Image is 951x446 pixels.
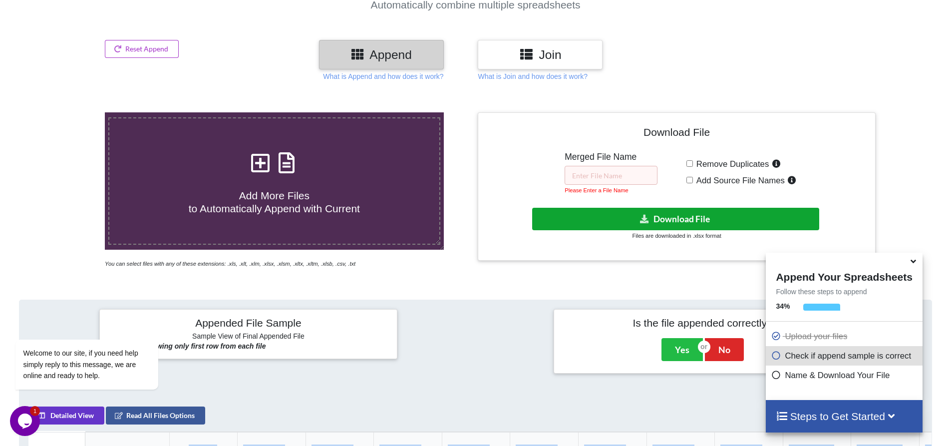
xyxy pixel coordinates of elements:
[771,350,920,362] p: Check if append sample is correct
[106,407,205,425] button: Read All Files Options
[144,342,266,350] b: Showing only first row from each file
[10,406,42,436] iframe: chat widget
[532,208,819,230] button: Download File
[485,47,595,62] h3: Join
[478,71,587,81] p: What is Join and how does it work?
[776,302,790,310] b: 34 %
[326,47,436,62] h3: Append
[632,233,721,239] small: Files are downloaded in .xlsx format
[565,187,628,193] small: Please Enter a File Name
[705,338,744,361] button: No
[776,410,912,423] h4: Steps to Get Started
[661,338,703,361] button: Yes
[766,268,922,283] h4: Append Your Spreadsheets
[693,176,785,185] span: Add Source File Names
[107,332,390,342] h6: Sample View of Final Appended File
[565,166,657,185] input: Enter File Name
[485,120,868,148] h4: Download File
[561,317,844,329] h4: Is the file appended correctly?
[323,71,443,81] p: What is Append and how does it work?
[105,40,179,58] button: Reset Append
[771,369,920,382] p: Name & Download Your File
[189,190,360,214] span: Add More Files to Automatically Append with Current
[107,317,390,331] h4: Appended File Sample
[565,152,657,162] h5: Merged File Name
[771,330,920,343] p: Upload your files
[105,261,355,267] i: You can select files with any of these extensions: .xls, .xlt, .xlm, .xlsx, .xlsm, .xltx, .xltm, ...
[766,287,922,297] p: Follow these steps to append
[693,159,769,169] span: Remove Duplicates
[10,283,190,401] iframe: chat widget
[28,407,104,425] button: Detailed View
